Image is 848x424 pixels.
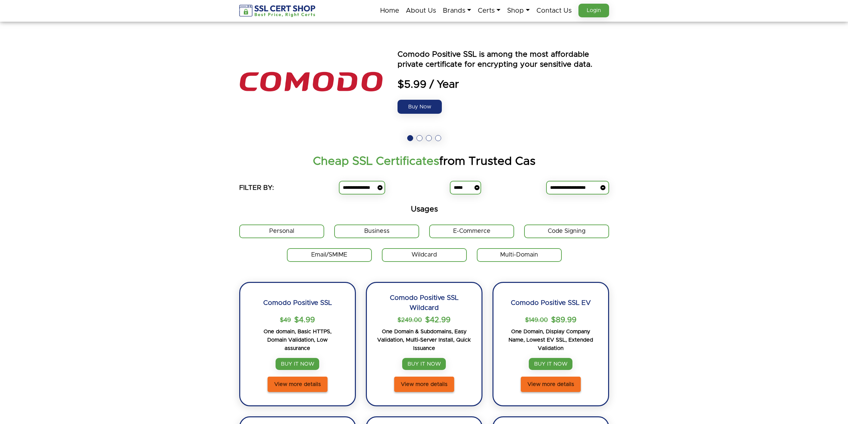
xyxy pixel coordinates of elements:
span: $89.99 [551,315,576,325]
img: sslcertshop-logo [239,5,316,17]
h2: Comodo Positive SSL [263,293,332,313]
span: $42.99 [425,315,450,325]
p: One Domain & Subdomains, Easy Validation, Multi-Server Install, Quick Issuance [377,328,471,353]
a: Login [578,4,609,17]
h2: Comodo Positive SSL Wildcard [377,293,471,313]
label: E-Commerce [429,225,514,238]
a: View more details [394,377,454,392]
h2: Comodo Positive SSL EV [511,293,591,313]
a: Shop [507,4,529,18]
p: $149.00 [525,315,548,325]
p: Comodo Positive SSL is among the most affordable private certificate for encrypting your sensitiv... [398,50,609,70]
a: Contact Us [536,4,572,18]
span: $5.99 / Year [398,78,609,91]
p: One domain, Basic HTTPS, Domain Validation, Low assurance [264,328,332,353]
a: Brands [443,4,471,18]
a: View more details [268,377,328,392]
span: $4.99 [294,315,315,325]
h5: Usages [239,204,609,215]
p: $249.00 [398,315,422,325]
a: About Us [406,4,436,18]
a: Buy Now [398,100,442,114]
label: Business [334,225,419,238]
p: $49 [280,315,291,325]
label: Code Signing [524,225,609,238]
label: Personal [239,225,324,238]
label: Multi-Domain [476,248,561,262]
label: Email/SMIME [287,248,372,262]
a: BUY IT NOW [529,358,572,370]
a: Certs [478,4,500,18]
a: View more details [521,377,581,392]
strong: Cheap SSL Certificates [313,155,439,167]
a: BUY IT NOW [276,358,319,370]
a: BUY IT NOW [402,358,446,370]
a: Home [380,4,399,18]
p: One Domain, Display Company Name, Lowest EV SSL, Extended Validation [503,328,598,353]
img: the positive ssl logo is shown above an orange and blue text that says power by seo [239,32,383,132]
label: Wildcard [382,248,466,262]
h5: FILTER BY: [239,182,274,192]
